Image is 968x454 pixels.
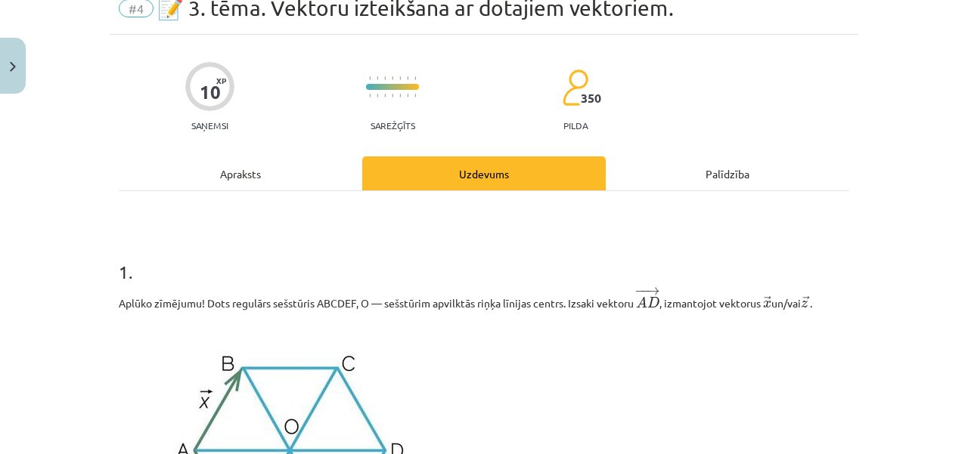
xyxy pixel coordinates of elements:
[414,94,416,97] img: icon-short-line-57e1e144782c952c97e751825c79c345078a6d821885a25fce030b3d8c18986b.svg
[581,91,601,105] span: 350
[640,287,642,295] span: −
[399,76,401,80] img: icon-short-line-57e1e144782c952c97e751825c79c345078a6d821885a25fce030b3d8c18986b.svg
[764,296,771,307] span: →
[200,82,221,103] div: 10
[392,76,393,80] img: icon-short-line-57e1e144782c952c97e751825c79c345078a6d821885a25fce030b3d8c18986b.svg
[119,286,849,312] p: Aplūko zīmējumu! Dots regulārs sešstūris ABCDEF, O — sešstūrim apvilktās riņķa līnijas centrs. Iz...
[216,76,226,85] span: XP
[185,120,234,131] p: Saņemsi
[801,301,808,308] span: z
[377,94,378,97] img: icon-short-line-57e1e144782c952c97e751825c79c345078a6d821885a25fce030b3d8c18986b.svg
[384,94,386,97] img: icon-short-line-57e1e144782c952c97e751825c79c345078a6d821885a25fce030b3d8c18986b.svg
[407,76,408,80] img: icon-short-line-57e1e144782c952c97e751825c79c345078a6d821885a25fce030b3d8c18986b.svg
[563,120,588,131] p: pilda
[10,62,16,72] img: icon-close-lesson-0947bae3869378f0d4975bcd49f059093ad1ed9edebbc8119c70593378902aed.svg
[763,301,771,308] span: x
[392,94,393,97] img: icon-short-line-57e1e144782c952c97e751825c79c345078a6d821885a25fce030b3d8c18986b.svg
[647,297,659,307] span: D
[407,94,408,97] img: icon-short-line-57e1e144782c952c97e751825c79c345078a6d821885a25fce030b3d8c18986b.svg
[636,296,647,307] span: A
[362,156,606,190] div: Uzdevums
[562,69,588,107] img: students-c634bb4e5e11cddfef0936a35e636f08e4e9abd3cc4e673bd6f9a4125e45ecb1.svg
[119,235,849,282] h1: 1 .
[119,156,362,190] div: Apraksts
[384,76,386,80] img: icon-short-line-57e1e144782c952c97e751825c79c345078a6d821885a25fce030b3d8c18986b.svg
[377,76,378,80] img: icon-short-line-57e1e144782c952c97e751825c79c345078a6d821885a25fce030b3d8c18986b.svg
[802,296,810,307] span: →
[369,76,371,80] img: icon-short-line-57e1e144782c952c97e751825c79c345078a6d821885a25fce030b3d8c18986b.svg
[371,120,415,131] p: Sarežģīts
[634,287,646,295] span: −
[645,287,660,295] span: →
[606,156,849,190] div: Palīdzība
[399,94,401,97] img: icon-short-line-57e1e144782c952c97e751825c79c345078a6d821885a25fce030b3d8c18986b.svg
[369,94,371,97] img: icon-short-line-57e1e144782c952c97e751825c79c345078a6d821885a25fce030b3d8c18986b.svg
[414,76,416,80] img: icon-short-line-57e1e144782c952c97e751825c79c345078a6d821885a25fce030b3d8c18986b.svg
